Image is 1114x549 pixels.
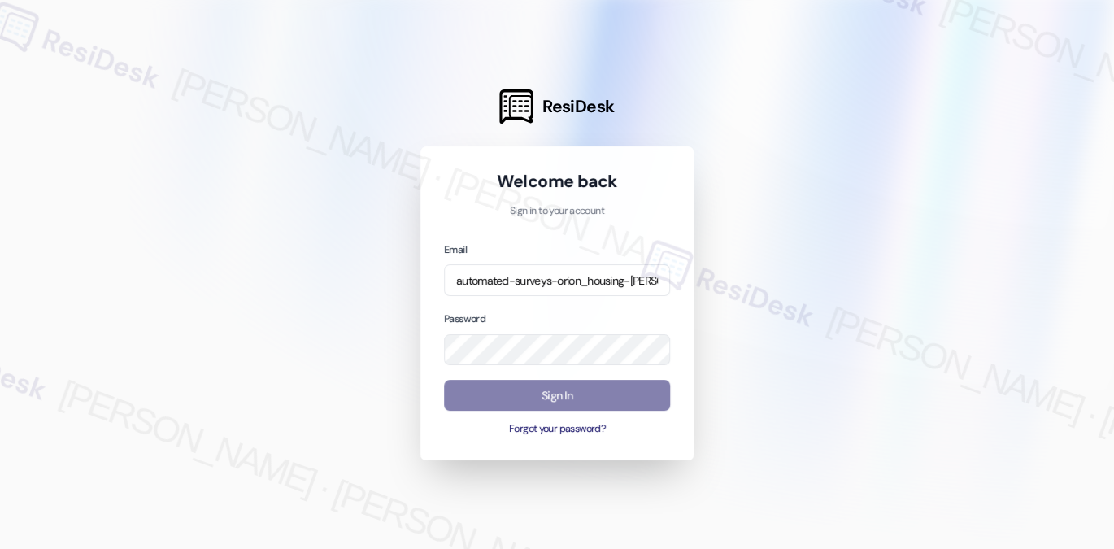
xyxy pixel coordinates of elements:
h1: Welcome back [444,170,670,193]
span: ResiDesk [542,95,615,118]
p: Sign in to your account [444,204,670,219]
label: Password [444,312,485,325]
button: Sign In [444,380,670,412]
img: ResiDesk Logo [499,89,533,124]
input: name@example.com [444,264,670,296]
label: Email [444,243,467,256]
button: Forgot your password? [444,422,670,437]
